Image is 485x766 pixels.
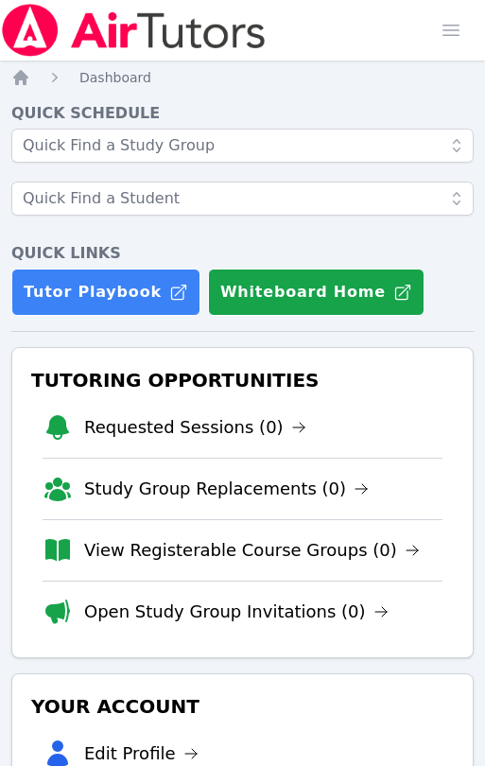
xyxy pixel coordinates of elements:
input: Quick Find a Study Group [11,129,474,163]
a: Study Group Replacements (0) [84,476,369,502]
span: Dashboard [79,70,151,85]
nav: Breadcrumb [11,68,474,87]
a: Tutor Playbook [11,269,200,316]
button: Whiteboard Home [208,269,424,316]
a: Requested Sessions (0) [84,414,306,441]
a: Open Study Group Invitations (0) [84,599,389,625]
h4: Quick Links [11,242,474,265]
h3: Your Account [27,689,458,723]
h3: Tutoring Opportunities [27,363,458,397]
h4: Quick Schedule [11,102,474,125]
input: Quick Find a Student [11,182,474,216]
a: View Registerable Course Groups (0) [84,537,420,564]
a: Dashboard [79,68,151,87]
